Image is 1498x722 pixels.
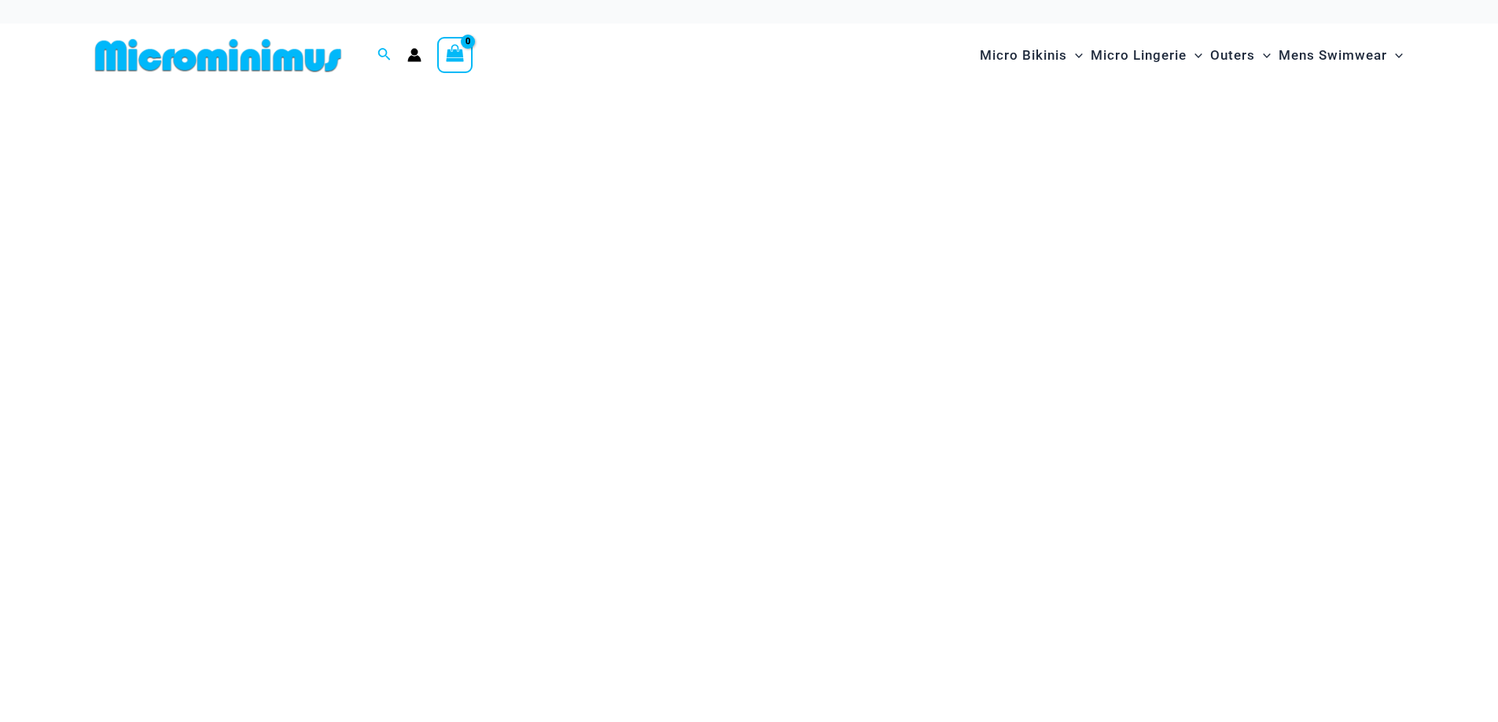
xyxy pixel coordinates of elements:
[980,35,1067,75] span: Micro Bikinis
[1067,35,1083,75] span: Menu Toggle
[976,31,1087,79] a: Micro BikinisMenu ToggleMenu Toggle
[1387,35,1403,75] span: Menu Toggle
[1087,31,1206,79] a: Micro LingerieMenu ToggleMenu Toggle
[1206,31,1275,79] a: OutersMenu ToggleMenu Toggle
[1279,35,1387,75] span: Mens Swimwear
[437,37,473,73] a: View Shopping Cart, empty
[407,48,421,62] a: Account icon link
[1255,35,1271,75] span: Menu Toggle
[377,46,392,65] a: Search icon link
[1091,35,1187,75] span: Micro Lingerie
[974,29,1410,82] nav: Site Navigation
[1210,35,1255,75] span: Outers
[1275,31,1407,79] a: Mens SwimwearMenu ToggleMenu Toggle
[1187,35,1202,75] span: Menu Toggle
[89,38,348,73] img: MM SHOP LOGO FLAT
